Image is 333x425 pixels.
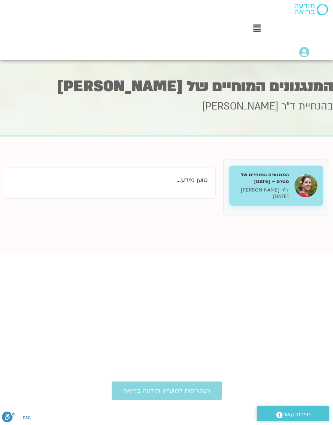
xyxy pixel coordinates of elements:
p: טוען מידע... [12,175,208,185]
h5: המנגנונים המוחיים של סטרס – [DATE] [235,171,289,185]
a: יצירת קשר [257,406,329,421]
span: הצטרפות למועדון תודעה בריאה [123,387,210,394]
img: תודעה בריאה [295,4,328,15]
span: בהנחיית [298,100,333,113]
p: [DATE] [235,193,289,200]
span: יצירת קשר [283,409,310,420]
img: המנגנונים המוחיים של סטרס – 30.9.25 [295,174,317,197]
a: הצטרפות למועדון תודעה בריאה [112,382,222,400]
p: ד"ר [PERSON_NAME] [235,187,289,193]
